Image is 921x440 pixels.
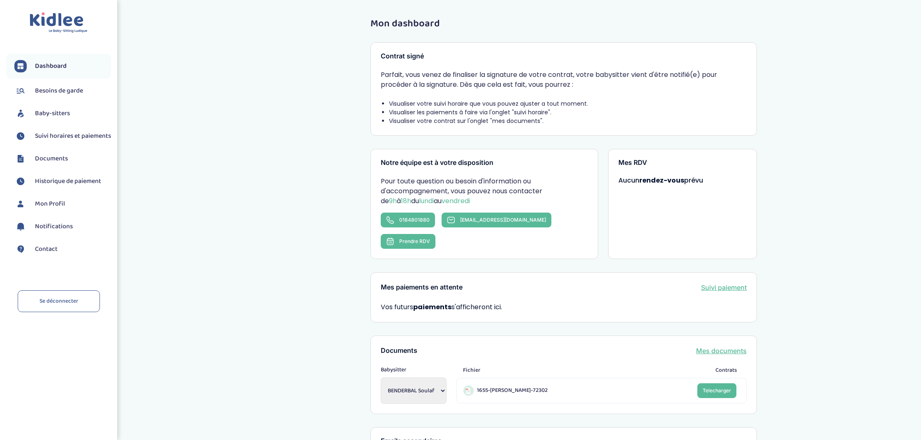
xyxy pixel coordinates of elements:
[35,109,70,118] span: Baby-sitters
[463,366,480,375] span: Fichier
[14,243,27,255] img: contact.svg
[442,213,551,227] a: [EMAIL_ADDRESS][DOMAIN_NAME]
[381,347,417,354] h3: Documents
[14,153,111,165] a: Documents
[35,176,101,186] span: Historique de paiement
[35,199,65,209] span: Mon Profil
[14,175,111,188] a: Historique de paiement
[381,284,463,291] h3: Mes paiements en attente
[399,238,430,244] span: Prendre RDV
[370,19,757,29] h1: Mon dashboard
[14,60,27,72] img: dashboard.svg
[381,213,435,227] a: 0184801880
[35,86,83,96] span: Besoins de garde
[381,70,747,90] p: Parfait, vous venez de finaliser la signature de votre contrat, votre babysitter vient d'être not...
[14,153,27,165] img: documents.svg
[35,131,111,141] span: Suivi horaires et paiements
[389,100,747,108] li: Visualiser votre suivi horaire que vous pouvez ajuster a tout moment.
[381,302,502,312] span: Vos futurs s'afficheront ici.
[460,217,546,223] span: [EMAIL_ADDRESS][DOMAIN_NAME]
[413,302,451,312] strong: paiements
[14,198,111,210] a: Mon Profil
[389,196,397,206] span: 9h
[381,159,588,167] h3: Notre équipe est à votre disposition
[389,117,747,125] li: Visualiser votre contrat sur l'onglet "mes documents".
[399,217,430,223] span: 0184801880
[618,159,747,167] h3: Mes RDV
[715,366,737,375] span: Contrats
[381,366,447,374] span: Babysitter
[18,290,100,312] a: Se déconnecter
[697,383,736,398] a: Telecharger
[30,12,88,33] img: logo.svg
[14,107,27,120] img: babysitters.svg
[381,234,435,249] button: Prendre RDV
[442,196,470,206] span: vendredi
[14,220,27,233] img: notification.svg
[381,53,747,60] h3: Contrat signé
[14,85,27,97] img: besoin.svg
[477,386,548,395] span: 1655-[PERSON_NAME]-72302
[14,198,27,210] img: profil.svg
[35,222,73,232] span: Notifications
[381,176,588,206] p: Pour toute question ou besoin d'information ou d'accompagnement, vous pouvez nous contacter de à ...
[401,196,411,206] span: 18h
[703,387,731,394] span: Telecharger
[14,85,111,97] a: Besoins de garde
[14,130,27,142] img: suivihoraire.svg
[701,283,747,292] a: Suivi paiement
[14,60,111,72] a: Dashboard
[639,176,684,185] strong: rendez-vous
[14,243,111,255] a: Contact
[35,61,67,71] span: Dashboard
[14,107,111,120] a: Baby-sitters
[14,175,27,188] img: suivihoraire.svg
[419,196,434,206] span: lundi
[389,108,747,117] li: Visualiser les paiements à faire via l'onglet "suivi horaire".
[14,220,111,233] a: Notifications
[14,130,111,142] a: Suivi horaires et paiements
[618,176,703,185] span: Aucun prévu
[35,154,68,164] span: Documents
[696,346,747,356] a: Mes documents
[35,244,58,254] span: Contact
